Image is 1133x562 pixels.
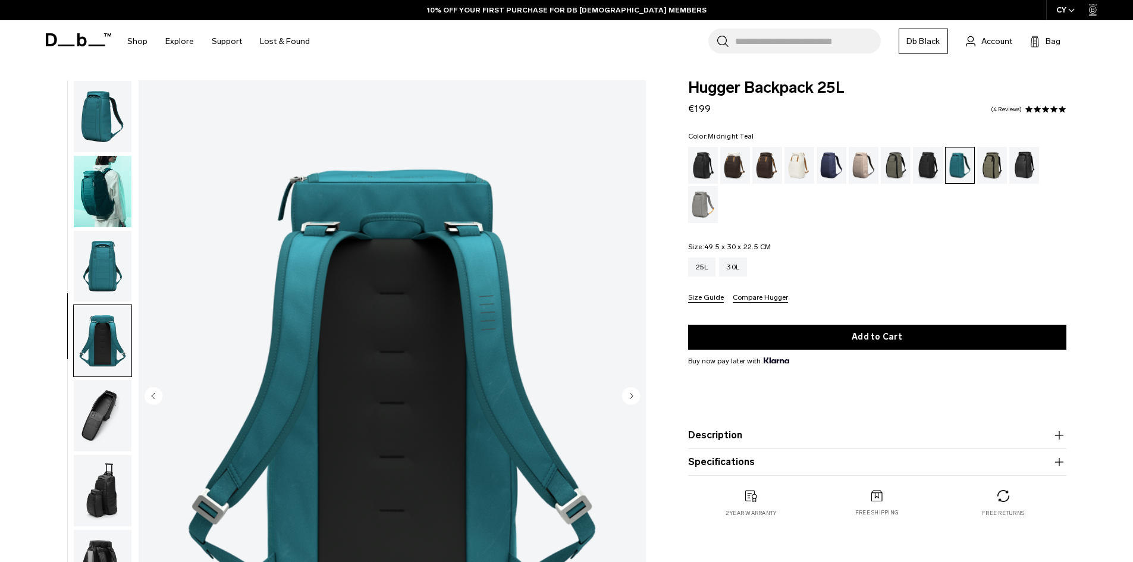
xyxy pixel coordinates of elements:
button: Hugger Backpack 25L Midnight Teal [73,80,132,153]
a: Charcoal Grey [913,147,943,184]
a: 25L [688,258,716,277]
span: €199 [688,103,711,114]
button: Hugger Backpack 25L Midnight Teal [73,155,132,228]
button: Bag [1030,34,1060,48]
p: Free shipping [855,508,899,517]
button: Previous slide [145,387,162,407]
a: Db Black [899,29,948,54]
button: Size Guide [688,294,724,303]
span: 49.5 x 30 x 22.5 CM [704,243,771,251]
span: Bag [1046,35,1060,48]
a: Oatmilk [784,147,814,184]
a: 10% OFF YOUR FIRST PURCHASE FOR DB [DEMOGRAPHIC_DATA] MEMBERS [427,5,707,15]
a: Forest Green [881,147,911,184]
a: Support [212,20,242,62]
button: Hugger Backpack 25L Midnight Teal [73,454,132,527]
img: Hugger Backpack 25L Midnight Teal [74,81,131,152]
a: Sand Grey [688,186,718,223]
a: Lost & Found [260,20,310,62]
a: 30L [719,258,747,277]
img: Hugger Backpack 25L Midnight Teal [74,380,131,451]
span: Midnight Teal [708,132,754,140]
img: Hugger Backpack 25L Midnight Teal [74,156,131,227]
a: Reflective Black [1009,147,1039,184]
a: Shop [127,20,147,62]
p: 2 year warranty [726,509,777,517]
legend: Size: [688,243,771,250]
a: Mash Green [977,147,1007,184]
span: Account [981,35,1012,48]
span: Buy now pay later with [688,356,789,366]
a: Account [966,34,1012,48]
a: 4 reviews [991,106,1022,112]
button: Hugger Backpack 25L Midnight Teal [73,230,132,303]
nav: Main Navigation [118,20,319,62]
img: {"height" => 20, "alt" => "Klarna"} [764,357,789,363]
img: Hugger Backpack 25L Midnight Teal [74,231,131,302]
img: Hugger Backpack 25L Midnight Teal [74,455,131,526]
a: Cappuccino [720,147,750,184]
button: Hugger Backpack 25L Midnight Teal [73,379,132,452]
a: Espresso [752,147,782,184]
img: Hugger Backpack 25L Midnight Teal [74,305,131,376]
p: Free returns [982,509,1024,517]
a: Fogbow Beige [849,147,878,184]
a: Explore [165,20,194,62]
span: Hugger Backpack 25L [688,80,1066,96]
button: Specifications [688,455,1066,469]
button: Description [688,428,1066,442]
a: Blue Hour [817,147,846,184]
button: Add to Cart [688,325,1066,350]
button: Hugger Backpack 25L Midnight Teal [73,304,132,377]
a: Midnight Teal [945,147,975,184]
legend: Color: [688,133,754,140]
button: Next slide [622,387,640,407]
button: Compare Hugger [733,294,788,303]
a: Black Out [688,147,718,184]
